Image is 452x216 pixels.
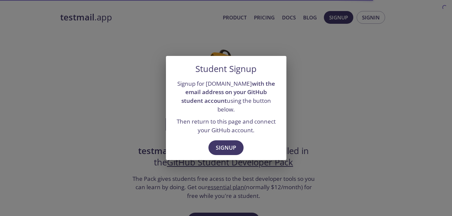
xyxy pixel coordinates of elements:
p: Signup for [DOMAIN_NAME] using the button below. [174,79,278,114]
span: Signup [216,143,236,152]
p: Then return to this page and connect your GitHub account. [174,117,278,134]
h5: Student Signup [195,64,257,74]
button: Signup [208,140,244,155]
strong: with the email address on your GitHub student account [181,80,275,104]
